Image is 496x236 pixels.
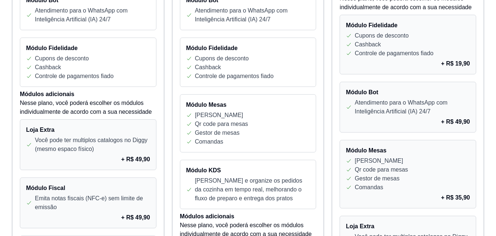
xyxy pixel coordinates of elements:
p: [PERSON_NAME] e organize os pedidos da cozinha em tempo real, melhorando o fluxo de preparo e ent... [195,176,310,203]
p: Nesse plano, você poderá escolher os módulos individualmente de acordo com a sua necessidade [20,99,156,116]
h4: Módulos adicionais [20,90,156,99]
p: Atendimento para o WhatsApp com Inteligência Artificial (IA) 24/7 [35,6,150,24]
h4: Módulo Mesas [186,101,310,109]
p: [PERSON_NAME] [195,111,243,120]
h4: Módulo Fidelidade [26,44,150,53]
p: Controle de pagamentos fiado [355,49,433,58]
p: Controle de pagamentos fiado [195,72,274,81]
p: Atendimento para o WhatsApp com Inteligência Artificial (IA) 24/7 [195,6,310,24]
p: Cashback [35,63,61,72]
p: + R$ 49,90 [121,155,150,164]
p: Gestor de mesas [195,128,240,137]
h4: Loja Extra [346,222,470,231]
h4: Loja Extra [26,126,150,134]
p: Comandas [195,137,223,146]
h4: Módulo KDS [186,166,310,175]
p: Cashback [195,63,221,72]
p: Você pode ter multiplos catalogos no Diggy (mesmo espaco físico) [35,136,150,154]
p: Cupons de desconto [35,54,89,63]
p: + R$ 19,90 [441,59,470,68]
p: Comandas [355,183,383,192]
p: Atendimento para o WhatsApp com Inteligência Artificial (IA) 24/7 [355,98,470,116]
p: + R$ 49,90 [441,117,470,126]
p: Qr code para mesas [355,165,408,174]
p: + R$ 49,90 [121,213,150,222]
h4: Módulo Fiscal [26,184,150,193]
p: Gestor de mesas [355,174,399,183]
p: + R$ 35,90 [441,193,470,202]
p: Cupons de desconto [195,54,249,63]
p: Controle de pagamentos fiado [35,72,113,81]
h4: Módulo Mesas [346,146,470,155]
p: Emita notas fiscais (NFC-e) sem limite de emissão [35,194,150,212]
p: Cashback [355,40,381,49]
h4: Módulo Fidelidade [346,21,470,30]
h4: Módulos adicionais [180,212,316,221]
h4: Módulo Bot [346,88,470,97]
h4: Módulo Fidelidade [186,44,310,53]
p: [PERSON_NAME] [355,156,403,165]
p: Qr code para mesas [195,120,248,128]
p: Cupons de desconto [355,31,409,40]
